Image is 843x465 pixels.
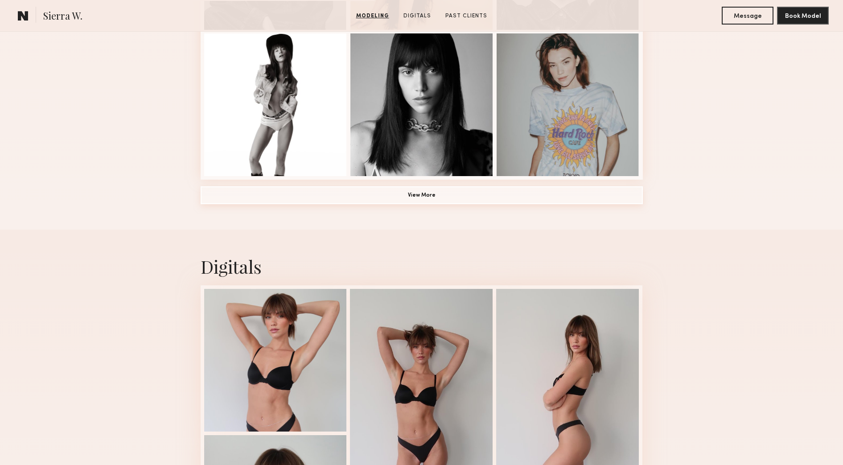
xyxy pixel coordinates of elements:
div: Digitals [201,255,643,278]
button: Message [722,7,773,25]
a: Modeling [353,12,393,20]
button: Book Model [777,7,829,25]
button: View More [201,186,643,204]
a: Book Model [777,12,829,19]
a: Past Clients [442,12,491,20]
a: Digitals [400,12,435,20]
span: Sierra W. [43,9,82,25]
